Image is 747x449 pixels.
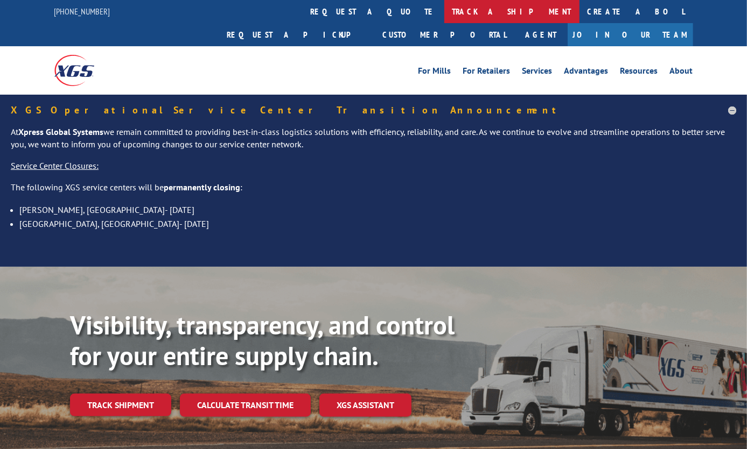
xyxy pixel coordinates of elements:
strong: Xpress Global Systems [18,126,103,137]
a: Advantages [564,67,609,79]
a: Resources [620,67,658,79]
a: For Retailers [463,67,511,79]
a: For Mills [418,67,451,79]
p: The following XGS service centers will be : [11,181,736,203]
a: Join Our Team [568,23,693,46]
a: [PHONE_NUMBER] [54,6,110,17]
a: Request a pickup [219,23,375,46]
a: About [670,67,693,79]
p: At we remain committed to providing best-in-class logistics solutions with efficiency, reliabilit... [11,126,736,160]
a: Calculate transit time [180,394,311,417]
li: [PERSON_NAME], [GEOGRAPHIC_DATA]- [DATE] [19,203,736,217]
strong: permanently closing [164,182,240,193]
a: Services [522,67,553,79]
a: Customer Portal [375,23,515,46]
u: Service Center Closures: [11,160,99,171]
a: Agent [515,23,568,46]
a: Track shipment [70,394,171,416]
li: [GEOGRAPHIC_DATA], [GEOGRAPHIC_DATA]- [DATE] [19,217,736,231]
b: Visibility, transparency, and control for your entire supply chain. [70,308,455,373]
a: XGS ASSISTANT [319,394,411,417]
h5: XGS Operational Service Center Transition Announcement [11,105,736,115]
